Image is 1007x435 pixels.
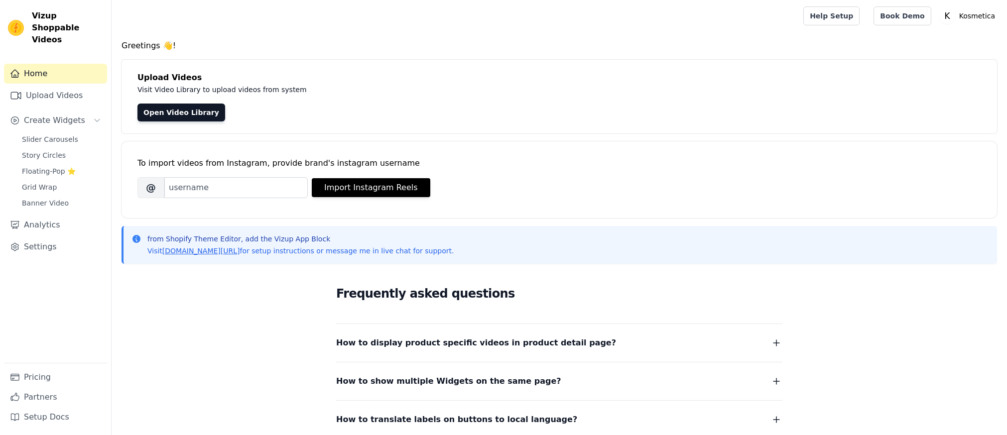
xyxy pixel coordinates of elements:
[162,247,240,255] a: [DOMAIN_NAME][URL]
[147,234,454,244] p: from Shopify Theme Editor, add the Vizup App Block
[4,367,107,387] a: Pricing
[137,84,584,96] p: Visit Video Library to upload videos from system
[147,246,454,256] p: Visit for setup instructions or message me in live chat for support.
[336,336,782,350] button: How to display product specific videos in product detail page?
[22,182,57,192] span: Grid Wrap
[137,72,981,84] h4: Upload Videos
[137,104,225,121] a: Open Video Library
[874,6,931,25] a: Book Demo
[16,132,107,146] a: Slider Carousels
[16,164,107,178] a: Floating-Pop ⭐
[22,198,69,208] span: Banner Video
[122,40,997,52] h4: Greetings 👋!
[24,114,85,126] span: Create Widgets
[4,407,107,427] a: Setup Docs
[336,413,577,427] span: How to translate labels on buttons to local language?
[4,237,107,257] a: Settings
[22,134,78,144] span: Slider Carousels
[164,177,308,198] input: username
[944,11,950,21] text: K
[4,86,107,106] a: Upload Videos
[22,150,66,160] span: Story Circles
[336,336,616,350] span: How to display product specific videos in product detail page?
[336,413,782,427] button: How to translate labels on buttons to local language?
[336,284,782,304] h2: Frequently asked questions
[803,6,860,25] a: Help Setup
[4,387,107,407] a: Partners
[312,178,430,197] button: Import Instagram Reels
[16,148,107,162] a: Story Circles
[4,215,107,235] a: Analytics
[137,157,981,169] div: To import videos from Instagram, provide brand's instagram username
[137,177,164,198] span: @
[4,110,107,130] button: Create Widgets
[939,7,999,25] button: K Kosmetica
[8,20,24,36] img: Vizup
[336,374,561,388] span: How to show multiple Widgets on the same page?
[336,374,782,388] button: How to show multiple Widgets on the same page?
[16,196,107,210] a: Banner Video
[22,166,76,176] span: Floating-Pop ⭐
[32,10,103,46] span: Vizup Shoppable Videos
[16,180,107,194] a: Grid Wrap
[4,64,107,84] a: Home
[955,7,999,25] p: Kosmetica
